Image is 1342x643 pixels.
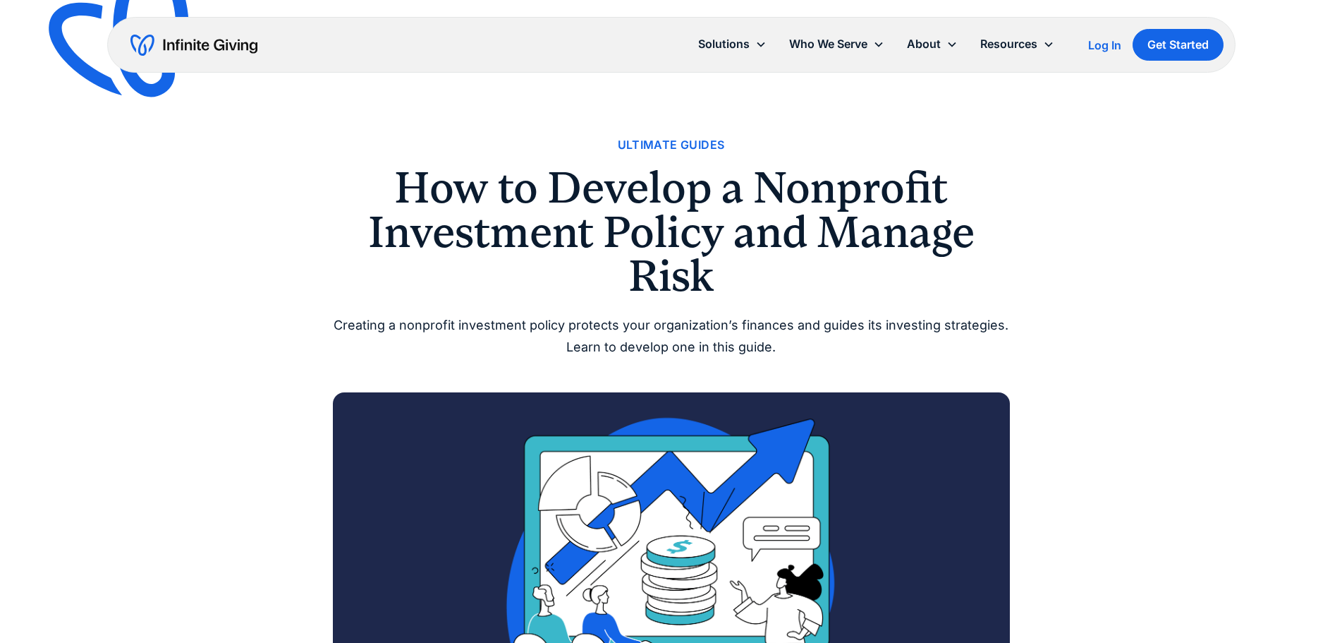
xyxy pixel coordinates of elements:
a: Ultimate Guides [618,136,725,155]
div: Solutions [698,35,750,54]
div: About [896,29,969,59]
a: home [130,34,257,56]
div: Who We Serve [789,35,867,54]
div: Creating a nonprofit investment policy protects your organization’s finances and guides its inves... [333,315,1010,358]
div: Solutions [687,29,778,59]
div: Resources [969,29,1066,59]
div: About [907,35,941,54]
a: Get Started [1133,29,1224,61]
a: Log In [1088,37,1121,54]
div: Resources [980,35,1037,54]
div: Who We Serve [778,29,896,59]
h1: How to Develop a Nonprofit Investment Policy and Manage Risk [333,166,1010,298]
div: Log In [1088,40,1121,51]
